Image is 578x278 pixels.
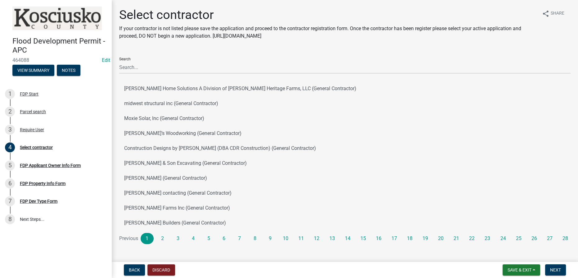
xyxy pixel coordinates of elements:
button: [PERSON_NAME] & Son Excavating (General Contractor) [119,156,571,171]
h4: Flood Development Permit - APC [12,37,107,55]
button: midwest structural inc (General Contractor) [119,96,571,111]
div: 2 [5,107,15,117]
button: Next [545,264,566,276]
a: 4 [187,233,200,244]
button: Construction Designs by [PERSON_NAME] (DBA CDR Construction) (General Contractor) [119,141,571,156]
div: 4 [5,142,15,152]
button: [PERSON_NAME]’s Woodworking (General Contractor) [119,126,571,141]
a: 7 [233,233,246,244]
span: Next [550,267,561,272]
div: Select contractor [20,145,53,150]
a: 23 [481,233,494,244]
a: 5 [202,233,215,244]
a: 18 [403,233,416,244]
button: Notes [57,65,80,76]
button: View Summary [12,65,54,76]
a: 16 [372,233,385,244]
wm-modal-confirm: Edit Application Number [102,57,110,63]
button: Save & Exit [503,264,540,276]
button: shareShare [537,7,569,20]
span: Save & Exit [508,267,531,272]
span: Back [129,267,140,272]
div: Require User [20,127,44,132]
a: 19 [419,233,432,244]
i: share [542,10,549,17]
div: 8 [5,214,15,224]
input: Search... [119,61,571,74]
a: 28 [558,233,571,244]
a: 3 [171,233,184,244]
a: 14 [341,233,354,244]
button: Moxie Solar, Inc (General Contractor) [119,111,571,126]
div: 1 [5,89,15,99]
a: 8 [248,233,261,244]
a: 22 [465,233,478,244]
p: If your contractor is not listed please save the application and proceed to the contractor regist... [119,25,537,40]
a: Edit [102,57,110,63]
div: FDP Property Info Form [20,181,65,186]
span: Share [551,10,564,17]
div: FDP Applicant Owner Info Form [20,163,81,168]
button: [PERSON_NAME] Farms Inc (General Contractor) [119,201,571,215]
a: 26 [527,233,540,244]
a: 25 [512,233,525,244]
button: Discard [147,264,175,276]
a: 27 [543,233,556,244]
button: [PERSON_NAME] (General Contractor) [119,171,571,186]
div: 3 [5,125,15,135]
a: 6 [218,233,231,244]
button: Back [124,264,145,276]
h1: Select contractor [119,7,537,22]
button: [PERSON_NAME] contacting (General Contractor) [119,186,571,201]
div: FDP Dev Type Form [20,199,57,203]
a: 1 [141,233,154,244]
a: 11 [295,233,308,244]
button: [PERSON_NAME] Builders (General Contractor) [119,215,571,230]
a: 15 [357,233,370,244]
div: FDP Start [20,92,38,96]
wm-modal-confirm: Notes [57,68,80,73]
a: 2 [156,233,169,244]
wm-modal-confirm: Summary [12,68,54,73]
a: 10 [279,233,292,244]
a: 21 [450,233,463,244]
div: Parcel search [20,109,46,114]
nav: Page navigation [119,233,571,244]
a: 12 [310,233,323,244]
a: 9 [264,233,277,244]
a: 24 [496,233,509,244]
div: 6 [5,178,15,188]
img: Kosciusko County, Indiana [12,7,102,30]
a: 13 [326,233,339,244]
button: [PERSON_NAME] Home Solutions A Division of [PERSON_NAME] Heritage Farms, LLC (General Contractor) [119,81,571,96]
a: 20 [434,233,447,244]
span: 464088 [12,57,99,63]
div: 7 [5,196,15,206]
div: 5 [5,160,15,170]
a: 17 [388,233,401,244]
